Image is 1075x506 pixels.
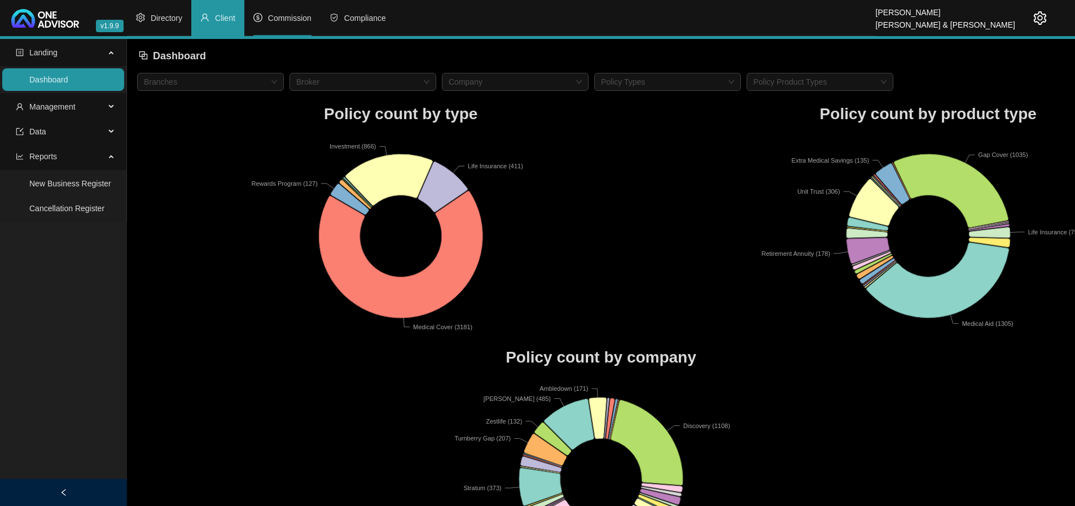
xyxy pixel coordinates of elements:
text: Extra Medical Savings (135) [791,156,869,163]
span: setting [1033,11,1047,25]
span: import [16,128,24,136]
a: Dashboard [29,75,68,84]
span: user [200,13,209,22]
span: Dashboard [153,50,206,62]
text: Investment (866) [330,143,376,150]
text: Zestlife (132) [486,418,522,425]
text: Discovery (1108) [683,422,730,429]
span: Management [29,102,76,111]
span: v1.9.9 [96,20,124,32]
text: Stratum (373) [463,485,501,491]
span: Commission [268,14,311,23]
div: [PERSON_NAME] & [PERSON_NAME] [876,15,1015,28]
div: [PERSON_NAME] [876,3,1015,15]
img: 2df55531c6924b55f21c4cf5d4484680-logo-light.svg [11,9,79,28]
span: block [138,50,148,60]
h1: Policy count by type [137,102,665,127]
text: Gap Cover (1035) [978,151,1028,158]
span: Directory [151,14,182,23]
span: Compliance [344,14,386,23]
h1: Policy count by company [137,345,1065,370]
span: profile [16,49,24,56]
text: Medical Aid (1305) [962,320,1013,326]
span: Client [215,14,235,23]
text: Ambledown (171) [539,385,588,392]
text: Rewards Program (127) [252,180,318,186]
span: line-chart [16,152,24,160]
text: Medical Cover (3181) [413,323,472,330]
text: Turnberry Gap (207) [454,435,511,442]
span: safety [330,13,339,22]
span: user [16,103,24,111]
span: Landing [29,48,58,57]
a: New Business Register [29,179,111,188]
a: Cancellation Register [29,204,104,213]
span: Data [29,127,46,136]
text: [PERSON_NAME] (485) [484,395,551,402]
span: setting [136,13,145,22]
text: Unit Trust (306) [797,188,840,195]
span: dollar [253,13,262,22]
text: Life Insurance (411) [468,163,523,169]
text: Retirement Annuity (178) [761,250,830,256]
span: left [60,488,68,496]
span: Reports [29,152,57,161]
